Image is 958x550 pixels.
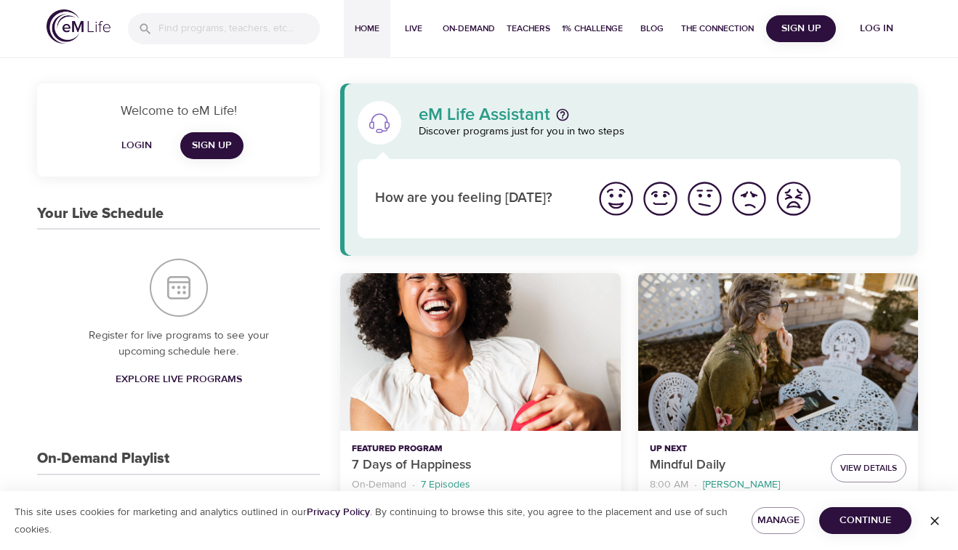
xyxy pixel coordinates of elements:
[594,177,638,221] button: I'm feeling great
[640,179,680,219] img: good
[772,20,830,38] span: Sign Up
[421,477,470,493] p: 7 Episodes
[638,177,683,221] button: I'm feeling good
[352,456,608,475] p: 7 Days of Happiness
[650,456,819,475] p: Mindful Daily
[562,21,623,36] span: 1% Challenge
[840,461,897,476] span: View Details
[831,511,900,530] span: Continue
[766,15,836,42] button: Sign Up
[412,475,415,495] li: ·
[180,132,243,159] a: Sign Up
[848,20,906,38] span: Log in
[340,273,620,431] button: 7 Days of Happiness
[150,259,208,317] img: Your Live Schedule
[771,177,816,221] button: I'm feeling worst
[683,177,727,221] button: I'm feeling ok
[37,206,164,222] h3: Your Live Schedule
[192,137,232,155] span: Sign Up
[729,179,769,219] img: bad
[443,21,495,36] span: On-Demand
[113,132,160,159] button: Login
[350,21,385,36] span: Home
[116,371,242,389] span: Explore Live Programs
[763,511,793,530] span: Manage
[596,179,636,219] img: great
[110,366,248,393] a: Explore Live Programs
[638,273,918,431] button: Mindful Daily
[819,507,911,534] button: Continue
[352,475,608,495] nav: breadcrumb
[685,179,725,219] img: ok
[727,177,771,221] button: I'm feeling bad
[681,21,754,36] span: The Connection
[703,477,780,493] p: [PERSON_NAME]
[352,442,608,456] p: Featured Program
[635,21,669,36] span: Blog
[650,475,819,495] nav: breadcrumb
[419,124,901,140] p: Discover programs just for you in two steps
[55,101,302,121] p: Welcome to eM Life!
[158,13,320,44] input: Find programs, teachers, etc...
[119,137,154,155] span: Login
[694,475,697,495] li: ·
[842,15,911,42] button: Log in
[368,111,391,134] img: eM Life Assistant
[831,454,906,482] button: View Details
[650,442,819,456] p: Up Next
[773,179,813,219] img: worst
[396,21,431,36] span: Live
[375,188,576,209] p: How are you feeling [DATE]?
[352,477,406,493] p: On-Demand
[47,9,110,44] img: logo
[650,477,688,493] p: 8:00 AM
[752,507,805,534] button: Manage
[66,328,291,360] p: Register for live programs to see your upcoming schedule here.
[37,450,169,467] h3: On-Demand Playlist
[419,106,550,124] p: eM Life Assistant
[307,506,370,519] a: Privacy Policy
[507,21,550,36] span: Teachers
